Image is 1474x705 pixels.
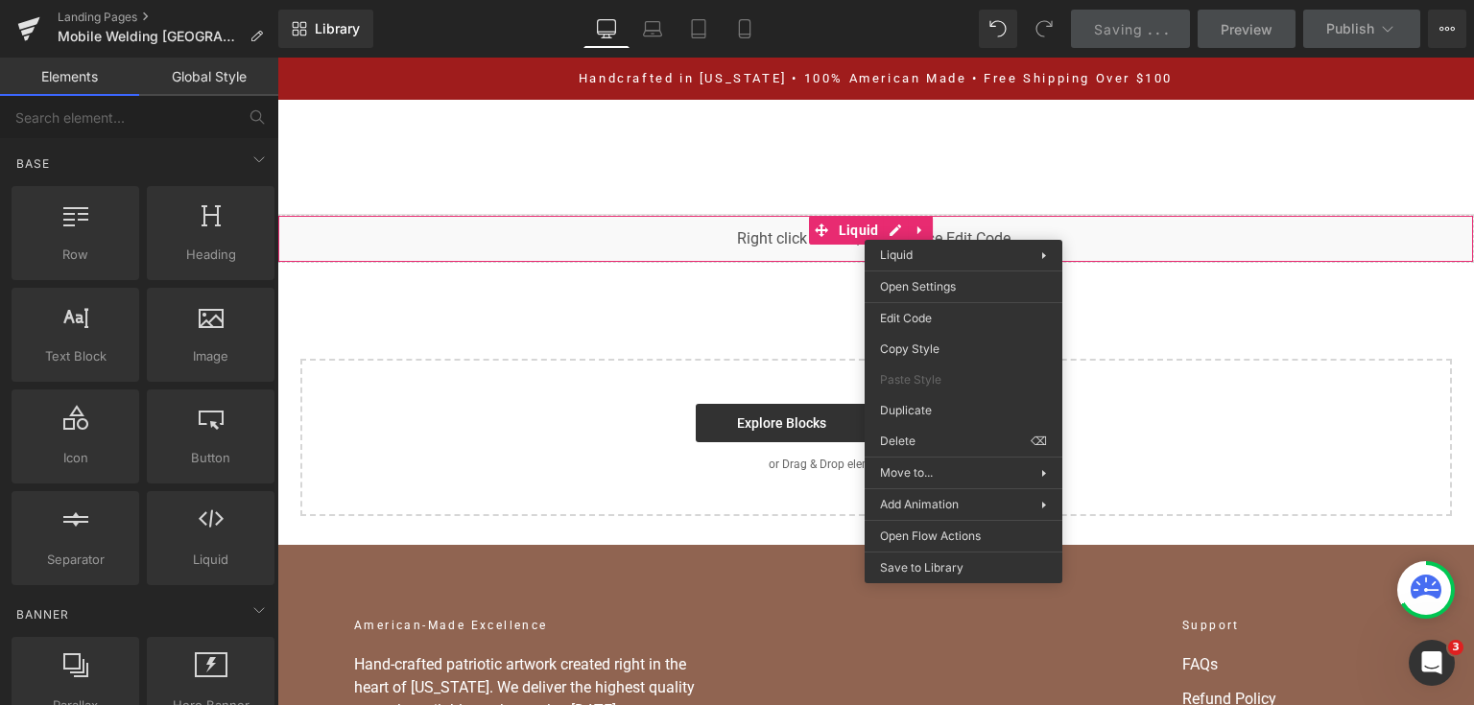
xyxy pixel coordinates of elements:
[583,10,630,48] a: Desktop
[1198,10,1296,48] a: Preview
[315,20,360,37] span: Library
[631,158,656,187] a: Expand / Collapse
[1148,21,1152,37] span: .
[17,346,133,366] span: Text Block
[153,448,269,468] span: Button
[880,371,1047,388] span: Paste Style
[676,10,722,48] a: Tablet
[880,247,913,262] span: Liquid
[14,605,71,623] span: Banner
[1303,10,1420,48] button: Publish
[14,154,52,173] span: Base
[905,559,1120,576] h2: Support
[1428,10,1466,48] button: More
[139,58,278,96] a: Global Style
[557,158,606,187] span: Liquid
[278,10,373,48] a: New Library
[905,630,1120,653] a: Refund Policy
[17,448,133,468] span: Icon
[722,10,768,48] a: Mobile
[1409,640,1455,686] iframe: Intercom live chat
[1326,21,1374,36] span: Publish
[418,346,591,385] a: Explore Blocks
[17,245,133,265] span: Row
[880,433,1031,450] span: Delete
[880,559,1047,576] span: Save to Library
[301,13,895,28] a: Handcrafted in [US_STATE] • 100% American Made • Free Shipping Over $100
[979,10,1017,48] button: Undo
[880,464,1041,482] span: Move to...
[58,29,242,44] span: Mobile Welding [GEOGRAPHIC_DATA]
[880,310,1047,327] span: Edit Code
[880,402,1047,419] span: Duplicate
[1221,19,1272,39] span: Preview
[54,400,1144,413] p: or Drag & Drop elements from left sidebar
[1448,640,1463,655] span: 3
[606,346,779,385] a: Add Single Section
[77,559,441,576] h2: American-Made Excellence
[880,341,1047,358] span: Copy Style
[153,550,269,570] span: Liquid
[880,528,1047,545] span: Open Flow Actions
[1025,10,1063,48] button: Redo
[1031,433,1047,450] span: ⌫
[880,496,1041,513] span: Add Animation
[153,245,269,265] span: Heading
[1094,21,1143,37] span: Saving
[630,10,676,48] a: Laptop
[153,346,269,366] span: Image
[17,550,133,570] span: Separator
[77,596,441,665] p: Hand-crafted patriotic artwork created right in the heart of [US_STATE]. We deliver the highest q...
[880,278,1047,295] span: Open Settings
[58,10,278,25] a: Landing Pages
[905,596,1120,619] a: FAQs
